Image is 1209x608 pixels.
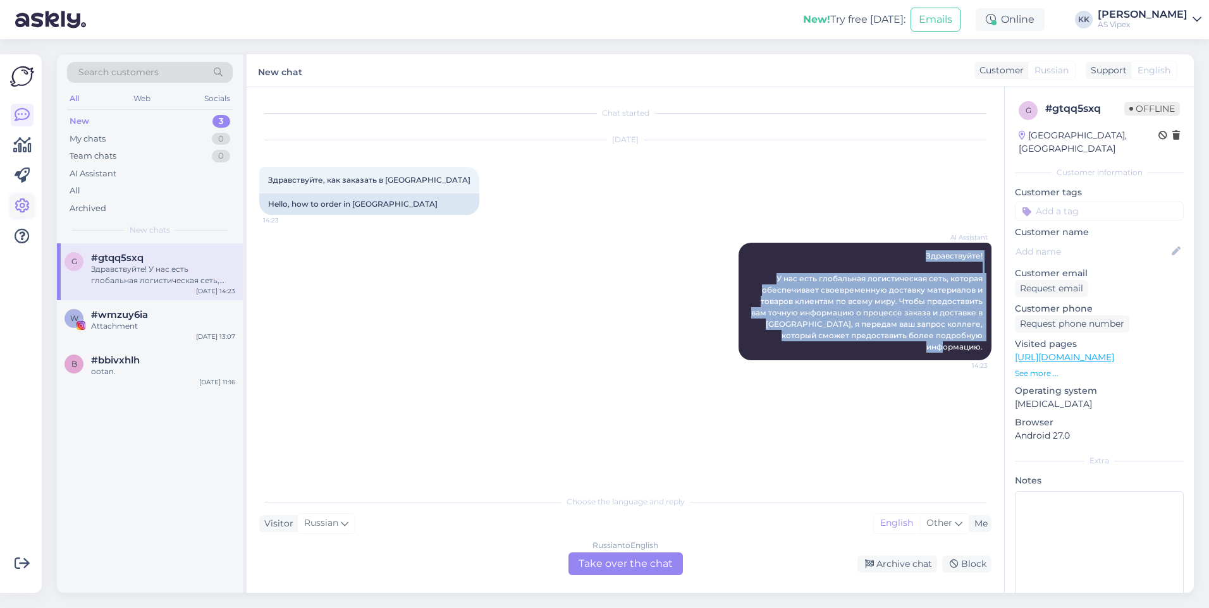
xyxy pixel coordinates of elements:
[10,64,34,88] img: Askly Logo
[70,115,89,128] div: New
[91,366,235,377] div: ootan.
[1016,245,1169,258] input: Add name
[1015,384,1184,398] p: Operating system
[1098,20,1188,30] div: AS Vipex
[199,377,235,387] div: [DATE] 11:16
[258,62,302,79] label: New chat
[1015,167,1184,178] div: Customer information
[1045,101,1124,116] div: # gtqq5sxq
[942,556,991,573] div: Block
[969,517,988,530] div: Me
[1015,351,1114,363] a: [URL][DOMAIN_NAME]
[259,107,991,119] div: Chat started
[1086,64,1127,77] div: Support
[1026,106,1031,115] span: g
[1015,416,1184,429] p: Browser
[304,516,338,530] span: Russian
[976,8,1045,31] div: Online
[70,150,116,162] div: Team chats
[857,556,937,573] div: Archive chat
[1015,267,1184,280] p: Customer email
[91,355,140,366] span: #bbivxhlh
[91,252,144,264] span: #gtqq5sxq
[1098,9,1201,30] a: [PERSON_NAME]AS Vipex
[130,224,170,236] span: New chats
[1015,368,1184,379] p: See more ...
[1098,9,1188,20] div: [PERSON_NAME]
[1015,202,1184,221] input: Add a tag
[70,167,116,180] div: AI Assistant
[940,361,988,370] span: 14:23
[1015,226,1184,239] p: Customer name
[71,359,77,368] span: b
[1015,398,1184,411] p: [MEDICAL_DATA]
[1138,64,1170,77] span: English
[70,185,80,197] div: All
[67,90,82,107] div: All
[1015,429,1184,442] p: Android 27.0
[911,8,960,32] button: Emails
[263,216,310,225] span: 14:23
[202,90,233,107] div: Socials
[70,202,106,215] div: Archived
[70,133,106,145] div: My chats
[1015,302,1184,315] p: Customer phone
[91,264,235,286] div: Здравствуйте! У нас есть глобальная логистическая сеть, которая обеспечивает своевременную достав...
[91,309,148,320] span: #wmzuy6ia
[196,332,235,341] div: [DATE] 13:07
[974,64,1024,77] div: Customer
[78,66,159,79] span: Search customers
[71,257,77,266] span: g
[196,286,235,296] div: [DATE] 14:23
[1124,102,1180,116] span: Offline
[70,313,78,323] span: w
[1015,455,1184,466] div: Extra
[259,193,479,215] div: Hello, how to order in [GEOGRAPHIC_DATA]
[212,115,230,128] div: 3
[1015,337,1184,351] p: Visited pages
[268,175,470,185] span: Здравствуйте, как заказать в [GEOGRAPHIC_DATA]
[1015,315,1129,332] div: Request phone number
[259,496,991,508] div: Choose the language and reply
[1015,474,1184,487] p: Notes
[91,320,235,332] div: Attachment
[212,133,230,145] div: 0
[1034,64,1069,77] span: Russian
[751,251,985,351] span: Здравствуйте! У нас есть глобальная логистическая сеть, которая обеспечивает своевременную достав...
[1075,11,1093,28] div: KK
[803,12,905,27] div: Try free [DATE]:
[1019,129,1158,155] div: [GEOGRAPHIC_DATA], [GEOGRAPHIC_DATA]
[568,552,683,575] div: Take over the chat
[940,233,988,242] span: AI Assistant
[874,514,919,533] div: English
[1015,186,1184,199] p: Customer tags
[212,150,230,162] div: 0
[259,134,991,145] div: [DATE]
[1015,280,1088,297] div: Request email
[131,90,153,107] div: Web
[926,517,952,528] span: Other
[259,517,293,530] div: Visitor
[803,13,830,25] b: New!
[592,540,658,551] div: Russian to English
